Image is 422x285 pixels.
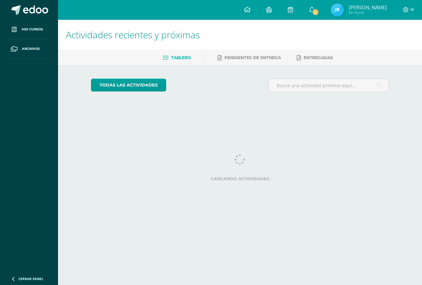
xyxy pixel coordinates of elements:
a: Archivos [5,39,53,59]
img: 35bfb0479b4527cc6c18c08d789e6a83.png [331,3,344,17]
a: Tablero [163,53,191,63]
span: Cerrar panel [18,276,44,281]
span: [PERSON_NAME] [349,4,387,11]
label: Cargando actividades [91,176,389,181]
input: Busca una actividad próxima aquí... [268,79,389,92]
span: Mi Perfil [349,10,387,16]
span: Actividades recientes y próximas [66,28,200,41]
span: Tablero [171,55,191,60]
a: todas las Actividades [91,79,166,91]
a: Mis cursos [5,20,53,39]
span: Pendientes de entrega [225,55,281,60]
span: Archivos [22,46,40,52]
span: Mis cursos [22,27,43,32]
a: Entregadas [297,53,333,63]
span: Entregadas [304,55,333,60]
a: Pendientes de entrega [218,53,281,63]
span: 1 [312,9,319,16]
